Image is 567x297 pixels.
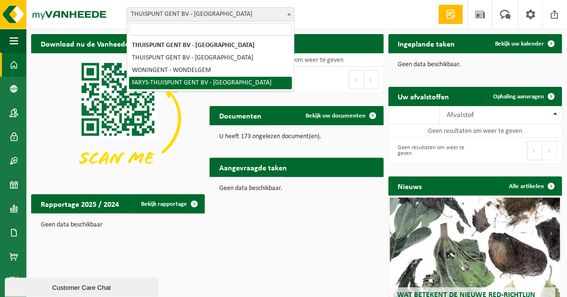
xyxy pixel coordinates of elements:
[306,113,366,119] span: Bekijk uw documenten
[5,276,160,297] iframe: chat widget
[210,158,296,177] h2: Aangevraagde taken
[493,94,544,100] span: Ophaling aanvragen
[219,133,374,140] p: U heeft 173 ongelezen document(en).
[127,7,295,22] span: THUISPUNT GENT BV - GENT
[389,177,432,195] h2: Nieuws
[389,124,562,138] td: Geen resultaten om weer te geven
[219,185,374,192] p: Geen data beschikbaar.
[447,111,474,119] span: Afvalstof
[41,222,195,228] p: Geen data beschikbaar
[393,140,471,161] div: Geen resultaten om weer te geven
[502,177,561,196] a: Alle artikelen
[129,77,292,89] li: FARYS-THUISPUNT GENT BV - [GEOGRAPHIC_DATA]
[298,106,383,125] a: Bekijk uw documenten
[495,41,544,47] span: Bekijk uw kalender
[543,141,557,160] button: Next
[31,53,205,184] img: Download de VHEPlus App
[210,106,271,125] h2: Documenten
[389,34,465,53] h2: Ingeplande taken
[487,34,561,53] a: Bekijk uw kalender
[485,87,561,106] a: Ophaling aanvragen
[31,34,159,53] h2: Download nu de Vanheede+ app!
[31,194,129,213] h2: Rapportage 2025 / 2024
[129,52,292,64] li: THUISPUNT GENT BV - [GEOGRAPHIC_DATA]
[127,8,294,21] span: THUISPUNT GENT BV - GENT
[210,53,383,67] td: Geen resultaten om weer te geven
[349,70,364,89] button: Previous
[133,194,204,214] a: Bekijk rapportage
[129,39,292,52] li: THUISPUNT GENT BV - [GEOGRAPHIC_DATA]
[129,64,292,77] li: WONINGENT - WONDELGEM
[364,70,379,89] button: Next
[527,141,543,160] button: Previous
[389,87,459,106] h2: Uw afvalstoffen
[398,61,553,68] p: Geen data beschikbaar.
